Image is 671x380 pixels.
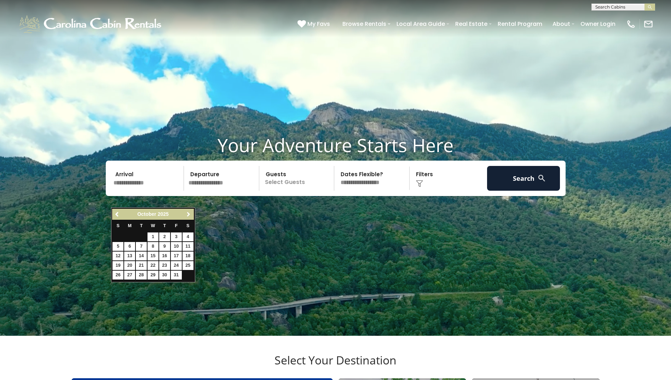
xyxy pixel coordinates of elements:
a: 21 [136,261,147,270]
span: Friday [175,223,178,228]
span: 2025 [158,211,169,217]
a: 17 [171,252,182,260]
a: 25 [183,261,193,270]
h3: Select Your Destination [70,353,601,378]
a: 6 [124,242,135,251]
img: White-1-1-2.png [18,13,164,35]
span: Thursday [163,223,166,228]
span: Previous [115,212,120,217]
img: phone-regular-white.png [626,19,636,29]
a: Real Estate [452,18,491,30]
a: 26 [112,271,123,280]
p: Select Guests [261,166,334,191]
img: mail-regular-white.png [643,19,653,29]
a: My Favs [297,19,332,29]
img: search-regular-white.png [537,174,546,183]
a: 29 [147,271,158,280]
a: 16 [159,252,170,260]
span: Tuesday [140,223,143,228]
h1: Your Adventure Starts Here [5,134,666,156]
a: 24 [171,261,182,270]
a: 30 [159,271,170,280]
span: My Favs [307,19,330,28]
a: 3 [171,232,182,241]
a: Owner Login [577,18,619,30]
a: 10 [171,242,182,251]
a: Previous [113,210,122,219]
span: Next [186,212,191,217]
button: Search [487,166,560,191]
a: 11 [183,242,193,251]
a: 9 [159,242,170,251]
a: 20 [124,261,135,270]
a: 31 [171,271,182,280]
span: Monday [128,223,132,228]
a: 4 [183,232,193,241]
a: 8 [147,242,158,251]
a: 19 [112,261,123,270]
a: Rental Program [494,18,546,30]
a: 14 [136,252,147,260]
a: 2 [159,232,170,241]
a: 18 [183,252,193,260]
a: 15 [147,252,158,260]
a: Next [184,210,193,219]
a: 1 [147,232,158,241]
a: 23 [159,261,170,270]
a: 5 [112,242,123,251]
a: 27 [124,271,135,280]
span: Saturday [186,223,189,228]
span: October [137,211,156,217]
a: 22 [147,261,158,270]
span: Sunday [117,223,120,228]
img: filter--v1.png [416,180,423,187]
a: 12 [112,252,123,260]
span: Wednesday [151,223,155,228]
a: Browse Rentals [339,18,390,30]
a: 28 [136,271,147,280]
a: About [549,18,574,30]
a: 7 [136,242,147,251]
a: 13 [124,252,135,260]
a: Local Area Guide [393,18,449,30]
